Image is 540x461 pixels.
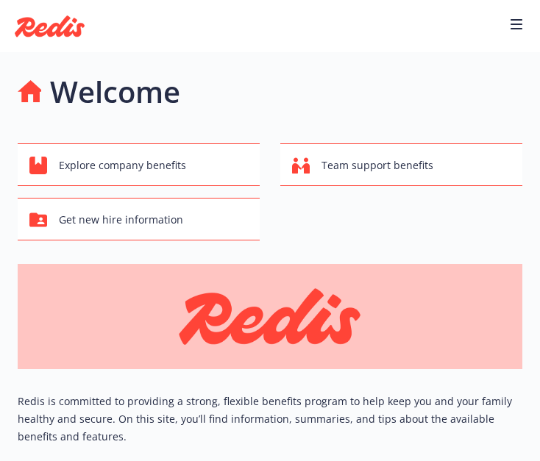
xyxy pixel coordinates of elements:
h1: Welcome [50,70,180,114]
span: Explore company benefits [59,151,186,179]
button: Team support benefits [280,143,522,186]
span: Get new hire information [59,206,183,234]
span: Team support benefits [321,151,433,179]
button: Explore company benefits [18,143,260,186]
p: Redis is committed to providing a strong, flexible benefits program to help keep you and your fam... [18,393,522,446]
img: overview page banner [18,264,522,369]
button: Get new hire information [18,198,260,240]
